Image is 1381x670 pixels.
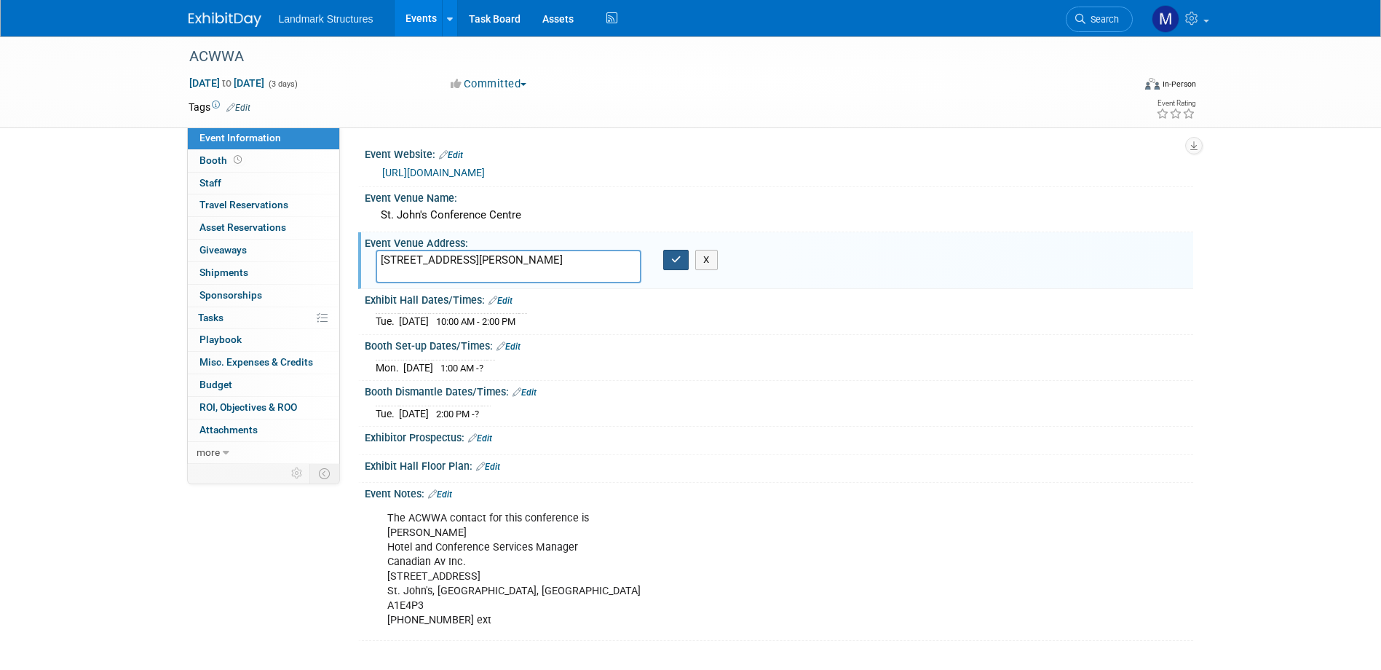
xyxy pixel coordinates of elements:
td: Tue. [376,406,399,421]
span: Giveaways [199,244,247,256]
a: Playbook [188,329,339,351]
div: In-Person [1162,79,1196,90]
td: [DATE] [403,360,433,375]
div: Exhibit Hall Dates/Times: [365,289,1193,308]
div: Event Notes: [365,483,1193,502]
td: [DATE] [399,406,429,421]
div: Booth Dismantle Dates/Times: [365,381,1193,400]
a: Booth [188,150,339,172]
span: 2:00 PM - [436,409,479,419]
span: Shipments [199,267,248,278]
div: Exhibitor Prospectus: [365,427,1193,446]
a: Misc. Expenses & Credits [188,352,339,374]
span: Booth [199,154,245,166]
div: Event Venue Address: [365,232,1193,251]
span: 1:00 AM - [440,363,483,374]
span: Event Information [199,132,281,143]
a: Event Information [188,127,339,149]
a: [URL][DOMAIN_NAME] [382,167,485,178]
div: Event Format [1047,76,1197,98]
span: Budget [199,379,232,390]
span: Search [1085,14,1119,25]
div: Booth Set-up Dates/Times: [365,335,1193,354]
td: [DATE] [399,314,429,329]
span: Travel Reservations [199,199,288,210]
span: ? [479,363,483,374]
td: Tags [189,100,250,114]
span: Landmark Structures [279,13,373,25]
td: Mon. [376,360,403,375]
div: St. John's Conference Centre [376,204,1182,226]
a: Tasks [188,307,339,329]
div: Event Venue Name: [365,187,1193,205]
a: Edit [488,296,513,306]
img: Format-Inperson.png [1145,78,1160,90]
div: Event Rating [1156,100,1195,107]
span: Tasks [198,312,223,323]
td: Tue. [376,314,399,329]
img: ExhibitDay [189,12,261,27]
span: to [220,77,234,89]
button: Committed [446,76,532,92]
a: Sponsorships [188,285,339,307]
a: Edit [439,150,463,160]
span: Asset Reservations [199,221,286,233]
span: [DATE] [DATE] [189,76,265,90]
a: Shipments [188,262,339,284]
a: Staff [188,173,339,194]
td: Toggle Event Tabs [309,464,339,483]
a: more [188,442,339,464]
div: Exhibit Hall Floor Plan: [365,455,1193,474]
span: Playbook [199,334,242,345]
span: ? [475,409,479,419]
button: X [695,250,718,270]
a: Budget [188,374,339,396]
span: Sponsorships [199,289,262,301]
a: Search [1066,7,1133,32]
span: more [197,446,220,458]
a: Edit [226,103,250,113]
a: ROI, Objectives & ROO [188,397,339,419]
span: ROI, Objectives & ROO [199,401,297,413]
a: Attachments [188,419,339,441]
span: Attachments [199,424,258,435]
a: Edit [428,489,452,500]
span: (3 days) [267,79,298,89]
span: Misc. Expenses & Credits [199,356,313,368]
a: Asset Reservations [188,217,339,239]
a: Edit [513,387,537,398]
a: Edit [496,342,521,352]
span: 10:00 AM - 2:00 PM [436,316,515,327]
a: Edit [476,462,500,472]
span: Booth not reserved yet [231,154,245,165]
img: Maryann Tijerina [1152,5,1179,33]
span: Staff [199,177,221,189]
div: Event Website: [365,143,1193,162]
a: Giveaways [188,240,339,261]
a: Travel Reservations [188,194,339,216]
a: Edit [468,433,492,444]
div: ACWWA [184,44,1111,70]
td: Personalize Event Tab Strip [285,464,310,483]
div: The ACWWA contact for this conference is [PERSON_NAME] Hotel and Conference Services Manager Cana... [377,504,1033,636]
